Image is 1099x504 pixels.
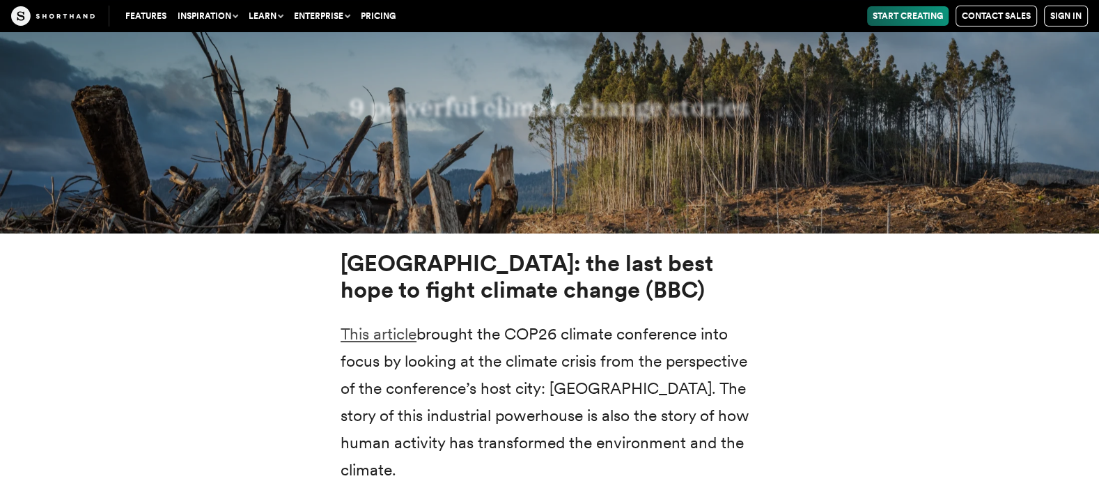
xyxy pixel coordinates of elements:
a: Start Creating [867,6,949,26]
strong: [GEOGRAPHIC_DATA]: the last best hope to fight climate change (BBC) [341,250,713,304]
h3: 9 powerful climate change stories [251,92,848,123]
img: The Craft [11,6,95,26]
a: This article [341,324,416,344]
a: Features [120,6,172,26]
a: Contact Sales [956,6,1037,26]
a: Sign in [1044,6,1088,26]
button: Inspiration [172,6,243,26]
button: Learn [243,6,288,26]
a: Pricing [355,6,401,26]
button: Enterprise [288,6,355,26]
p: brought the COP26 climate conference into focus by looking at the climate crisis from the perspec... [341,321,758,484]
